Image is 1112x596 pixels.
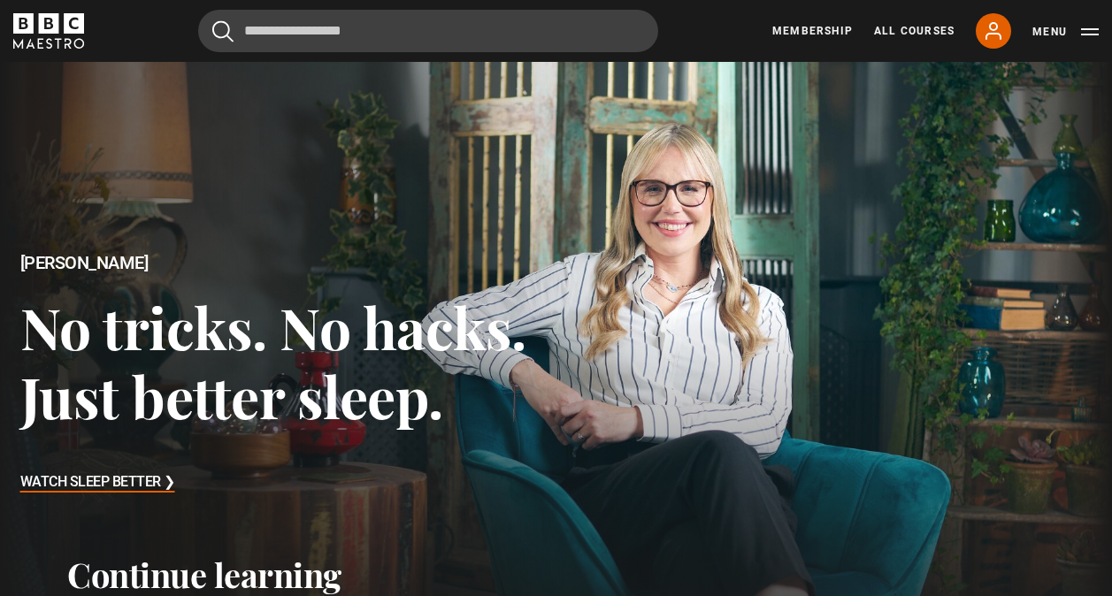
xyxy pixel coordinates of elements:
a: Membership [772,23,853,39]
h3: Watch Sleep Better ❯ [20,470,175,496]
button: Submit the search query [212,20,234,42]
h3: No tricks. No hacks. Just better sleep. [20,293,556,430]
button: Toggle navigation [1032,23,1099,41]
input: Search [198,10,658,52]
a: All Courses [874,23,955,39]
h2: [PERSON_NAME] [20,253,556,273]
svg: BBC Maestro [13,13,84,49]
h2: Continue learning [67,554,1045,595]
